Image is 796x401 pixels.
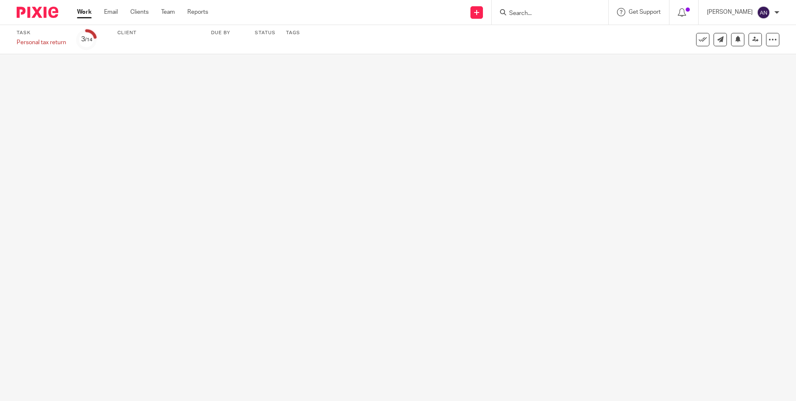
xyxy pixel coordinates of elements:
span: Get Support [629,9,661,15]
a: Clients [130,8,149,16]
img: svg%3E [757,6,770,19]
label: Due by [211,30,244,36]
a: Email [104,8,118,16]
div: Personal tax return [17,38,66,47]
small: /14 [85,38,92,42]
input: Search [508,10,583,18]
img: Pixie [17,7,58,18]
a: Work [77,8,92,16]
label: Task [17,30,66,36]
label: Client [117,30,201,36]
div: 3 [81,35,92,44]
a: Team [161,8,175,16]
label: Tags [286,30,300,36]
a: Reports [187,8,208,16]
label: Status [255,30,276,36]
p: [PERSON_NAME] [707,8,753,16]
